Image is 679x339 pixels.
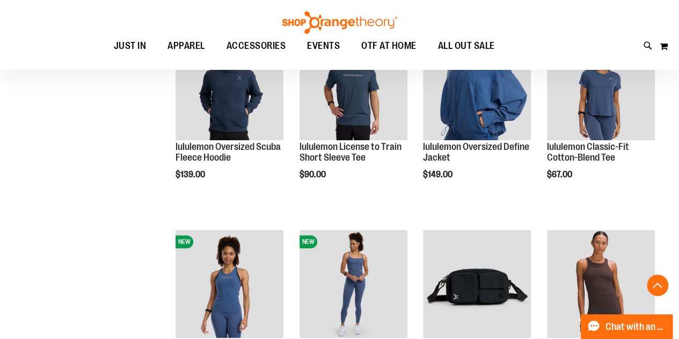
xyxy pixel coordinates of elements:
button: Back To Top [647,275,668,296]
a: lululemon License to Train Short Sleeve Tee [300,141,401,163]
a: lululemon Oversized Define JacketNEW [423,32,531,142]
img: Shop Orangetheory [281,11,399,34]
img: lululemon Align Waist Length Racerback Tank [176,230,283,338]
a: lululemon Oversized Scuba Fleece Hoodie [176,141,281,163]
span: $90.00 [300,170,327,179]
span: $139.00 [176,170,207,179]
img: lululemon License to Train Short Sleeve Tee [300,32,407,140]
a: lululemon Oversized Scuba Fleece HoodieNEW [176,32,283,142]
span: Chat with an Expert [605,322,666,332]
a: lululemon Classic-Fit Cotton-Blend Tee [547,141,629,163]
span: OTF AT HOME [361,34,417,58]
span: NEW [300,235,317,248]
span: ALL OUT SALE [438,34,495,58]
img: lululemon Ebb to Street Cropped Racerback Tank [547,230,655,338]
a: lululemon License to Train Short Sleeve TeeNEW [300,32,407,142]
span: APPAREL [167,34,205,58]
span: $149.00 [423,170,454,179]
span: EVENTS [307,34,340,58]
div: product [542,27,660,207]
span: NEW [176,235,193,248]
a: lululemon Oversized Define Jacket [423,141,529,163]
div: product [294,27,413,207]
span: ACCESSORIES [227,34,286,58]
div: product [418,27,536,207]
img: lululemon Classic-Fit Cotton-Blend Tee [547,32,655,140]
a: lululemon Classic-Fit Cotton-Blend TeeNEW [547,32,655,142]
span: $67.00 [547,170,574,179]
img: lululemon Oversized Define Jacket [423,32,531,140]
span: JUST IN [114,34,147,58]
div: product [170,27,289,207]
img: lululemon Wunder Train Strappy Tank [300,230,407,338]
img: lululemon Oversized Scuba Fleece Hoodie [176,32,283,140]
button: Chat with an Expert [581,314,673,339]
img: lululemon Multi-Pocket Crossbody [423,230,531,338]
